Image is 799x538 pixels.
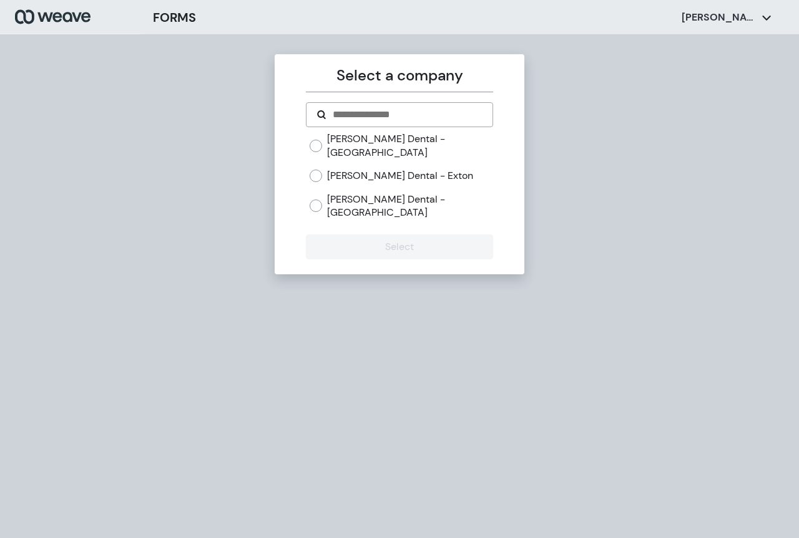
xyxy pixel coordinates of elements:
[306,64,493,87] p: Select a company
[327,193,493,219] label: [PERSON_NAME] Dental - [GEOGRAPHIC_DATA]
[331,107,482,122] input: Search
[306,234,493,259] button: Select
[153,8,196,27] h3: FORMS
[327,169,473,183] label: [PERSON_NAME] Dental - Exton
[327,132,493,159] label: [PERSON_NAME] Dental - [GEOGRAPHIC_DATA]
[682,11,757,24] p: [PERSON_NAME]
